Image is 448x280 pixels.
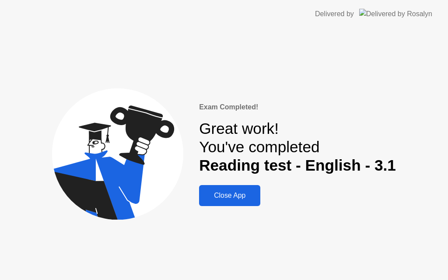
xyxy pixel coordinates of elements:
div: Great work! You've completed [199,119,396,175]
b: Reading test - English - 3.1 [199,157,396,174]
img: Delivered by Rosalyn [359,9,432,19]
button: Close App [199,185,260,206]
div: Close App [202,192,258,199]
div: Delivered by [315,9,354,19]
div: Exam Completed! [199,102,396,112]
